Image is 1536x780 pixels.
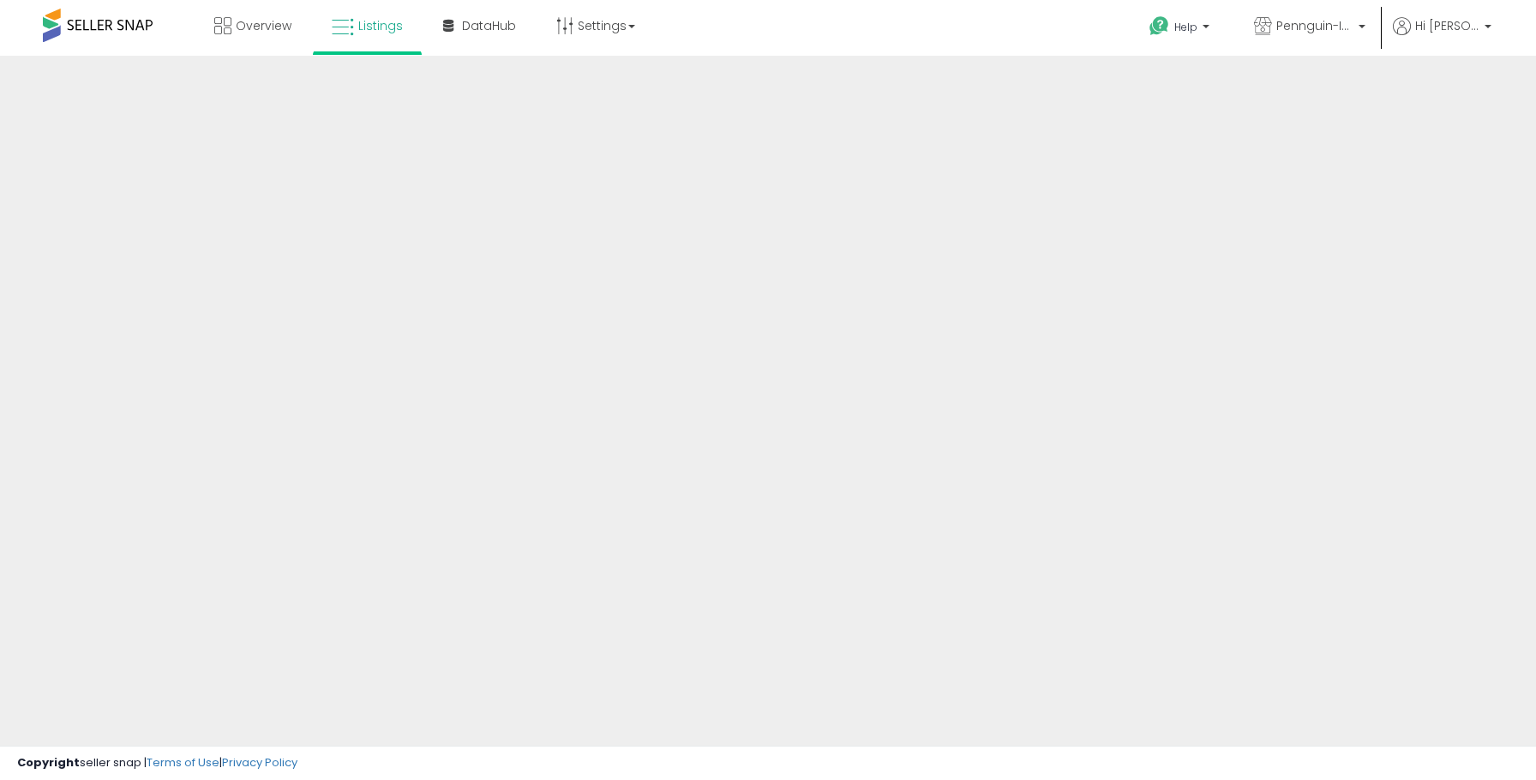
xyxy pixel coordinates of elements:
div: seller snap | | [17,755,297,771]
strong: Copyright [17,754,80,771]
span: DataHub [462,17,516,34]
span: Overview [236,17,291,34]
a: Privacy Policy [222,754,297,771]
i: Get Help [1149,15,1170,37]
a: Help [1136,3,1227,56]
span: Help [1174,20,1197,34]
a: Terms of Use [147,754,219,771]
span: Listings [358,17,403,34]
span: Hi [PERSON_NAME] [1415,17,1479,34]
span: Pennguin-IT-HKL [1276,17,1353,34]
a: Hi [PERSON_NAME] [1393,17,1491,56]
